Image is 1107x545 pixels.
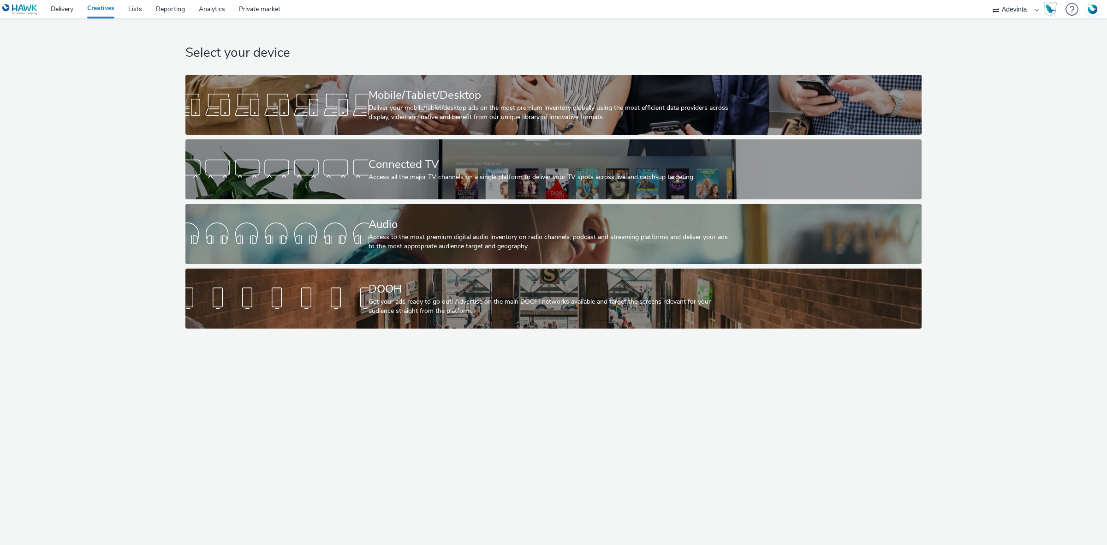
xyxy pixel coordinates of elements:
div: Access all the major TV channels on a single platform to deliver your TV spots across live and ca... [369,173,735,182]
div: Get your ads ready to go out! Advertise on the main DOOH networks available and target the screen... [369,297,735,316]
img: undefined Logo [2,4,38,15]
a: Mobile/Tablet/DesktopDeliver your mobile/tablet/desktop ads on the most premium inventory globall... [185,75,921,135]
a: DOOHGet your ads ready to go out! Advertise on the main DOOH networks available and target the sc... [185,269,921,329]
img: Hawk Academy [1043,2,1057,17]
img: Account FR [1086,2,1100,16]
div: Mobile/Tablet/Desktop [369,87,735,103]
div: Connected TV [369,156,735,173]
div: Deliver your mobile/tablet/desktop ads on the most premium inventory globally using the most effi... [369,103,735,122]
h1: Select your device [185,44,921,62]
div: DOOH [369,281,735,297]
div: Access to the most premium digital audio inventory on radio channels, podcast and streaming platf... [369,233,735,252]
a: AudioAccess to the most premium digital audio inventory on radio channels, podcast and streaming ... [185,204,921,264]
a: Connected TVAccess all the major TV channels on a single platform to deliver your TV spots across... [185,139,921,199]
div: Audio [369,216,735,233]
a: Hawk Academy [1043,2,1061,17]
